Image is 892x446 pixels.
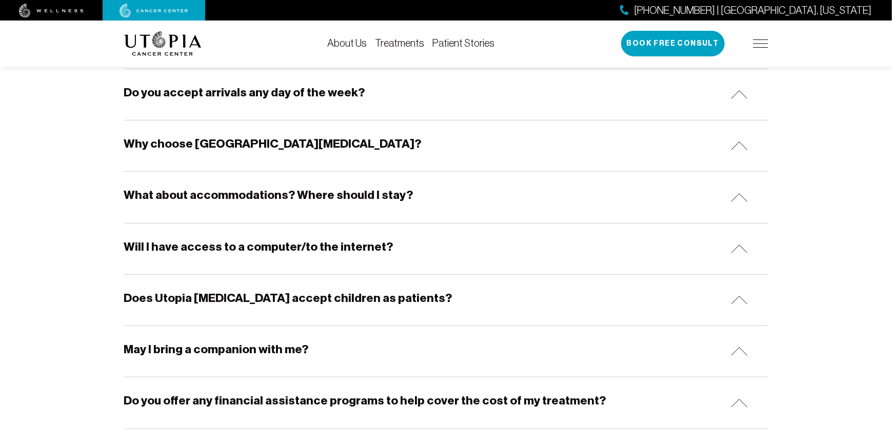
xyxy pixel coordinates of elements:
img: cancer center [120,4,188,18]
img: icon-hamburger [753,39,768,48]
h5: What about accommodations? Where should I stay? [124,187,413,203]
h5: Does Utopia [MEDICAL_DATA] accept children as patients? [124,290,452,306]
a: About Us [328,37,367,49]
h5: Will I have access to a computer/to the internet? [124,239,393,255]
button: Book Free Consult [621,31,725,56]
span: [PHONE_NUMBER] | [GEOGRAPHIC_DATA], [US_STATE] [634,3,871,18]
h5: Do you accept arrivals any day of the week? [124,85,365,100]
a: Patient Stories [433,37,495,49]
a: [PHONE_NUMBER] | [GEOGRAPHIC_DATA], [US_STATE] [620,3,871,18]
img: wellness [19,4,84,18]
a: Treatments [375,37,425,49]
h5: Why choose [GEOGRAPHIC_DATA][MEDICAL_DATA]? [124,136,422,152]
h5: May I bring a companion with me? [124,341,309,357]
img: logo [124,31,202,56]
h5: Do you offer any financial assistance programs to help cover the cost of my treatment? [124,393,606,409]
